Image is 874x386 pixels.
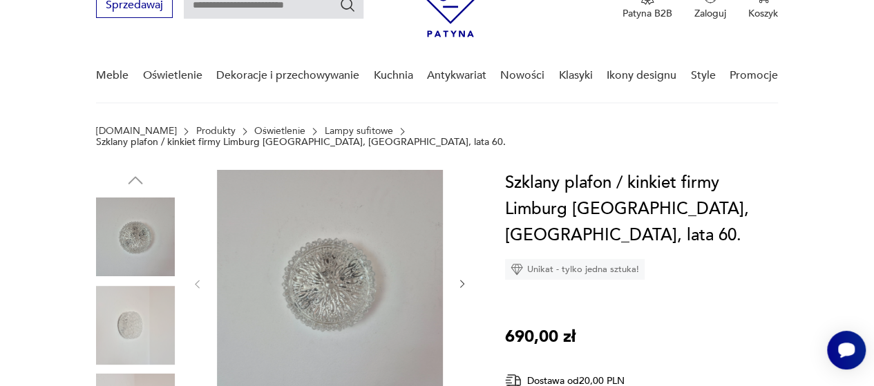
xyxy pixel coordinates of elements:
p: Zaloguj [694,7,726,20]
a: Ikony designu [607,49,676,102]
p: Patyna B2B [623,7,672,20]
a: Sprzedawaj [96,1,173,11]
p: Koszyk [748,7,778,20]
a: Dekoracje i przechowywanie [216,49,359,102]
div: Unikat - tylko jedna sztuka! [505,259,645,280]
a: Produkty [196,126,236,137]
img: Ikona diamentu [511,263,523,276]
a: Antykwariat [427,49,486,102]
a: Oświetlenie [254,126,305,137]
a: Klasyki [559,49,593,102]
h1: Szklany plafon / kinkiet firmy Limburg [GEOGRAPHIC_DATA], [GEOGRAPHIC_DATA], lata 60. [505,170,778,249]
a: Kuchnia [373,49,412,102]
p: Szklany plafon / kinkiet firmy Limburg [GEOGRAPHIC_DATA], [GEOGRAPHIC_DATA], lata 60. [96,137,506,148]
a: [DOMAIN_NAME] [96,126,177,137]
iframe: Smartsupp widget button [827,331,866,369]
a: Oświetlenie [143,49,202,102]
a: Meble [96,49,129,102]
img: Zdjęcie produktu Szklany plafon / kinkiet firmy Limburg Glashütte, Niemcy, lata 60. [96,286,175,365]
p: 690,00 zł [505,324,576,350]
img: Zdjęcie produktu Szklany plafon / kinkiet firmy Limburg Glashütte, Niemcy, lata 60. [96,197,175,276]
a: Nowości [500,49,544,102]
a: Promocje [730,49,778,102]
a: Lampy sufitowe [325,126,393,137]
a: Style [690,49,715,102]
